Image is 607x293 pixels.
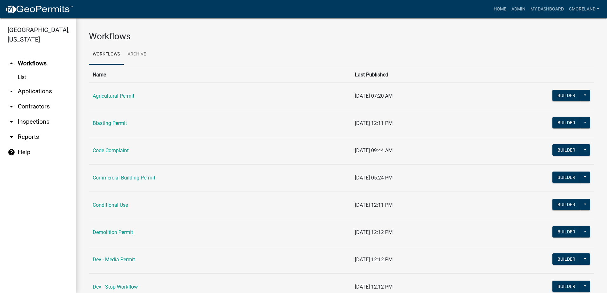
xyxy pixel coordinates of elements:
[552,90,580,101] button: Builder
[509,3,528,15] a: Admin
[93,147,129,153] a: Code Complaint
[124,44,150,65] a: Archive
[89,67,351,82] th: Name
[355,175,393,181] span: [DATE] 05:24 PM
[355,93,393,99] span: [DATE] 07:20 AM
[89,44,124,65] a: Workflows
[355,202,393,208] span: [DATE] 12:11 PM
[552,253,580,265] button: Builder
[8,133,15,141] i: arrow_drop_down
[355,284,393,290] span: [DATE] 12:12 PM
[8,103,15,110] i: arrow_drop_down
[552,281,580,292] button: Builder
[93,257,135,263] a: Dev - Media Permit
[93,229,133,235] a: Demolition Permit
[93,120,127,126] a: Blasting Permit
[355,229,393,235] span: [DATE] 12:12 PM
[8,118,15,126] i: arrow_drop_down
[552,172,580,183] button: Builder
[355,147,393,153] span: [DATE] 09:44 AM
[8,88,15,95] i: arrow_drop_down
[552,144,580,156] button: Builder
[491,3,509,15] a: Home
[552,199,580,210] button: Builder
[355,257,393,263] span: [DATE] 12:12 PM
[528,3,566,15] a: My Dashboard
[566,3,602,15] a: cmoreland
[552,117,580,128] button: Builder
[552,226,580,238] button: Builder
[93,175,155,181] a: Commercial Building Permit
[89,31,594,42] h3: Workflows
[93,202,128,208] a: Conditional Use
[8,148,15,156] i: help
[351,67,507,82] th: Last Published
[8,60,15,67] i: arrow_drop_up
[93,93,134,99] a: Agricultural Permit
[93,284,138,290] a: Dev - Stop Workflow
[355,120,393,126] span: [DATE] 12:11 PM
